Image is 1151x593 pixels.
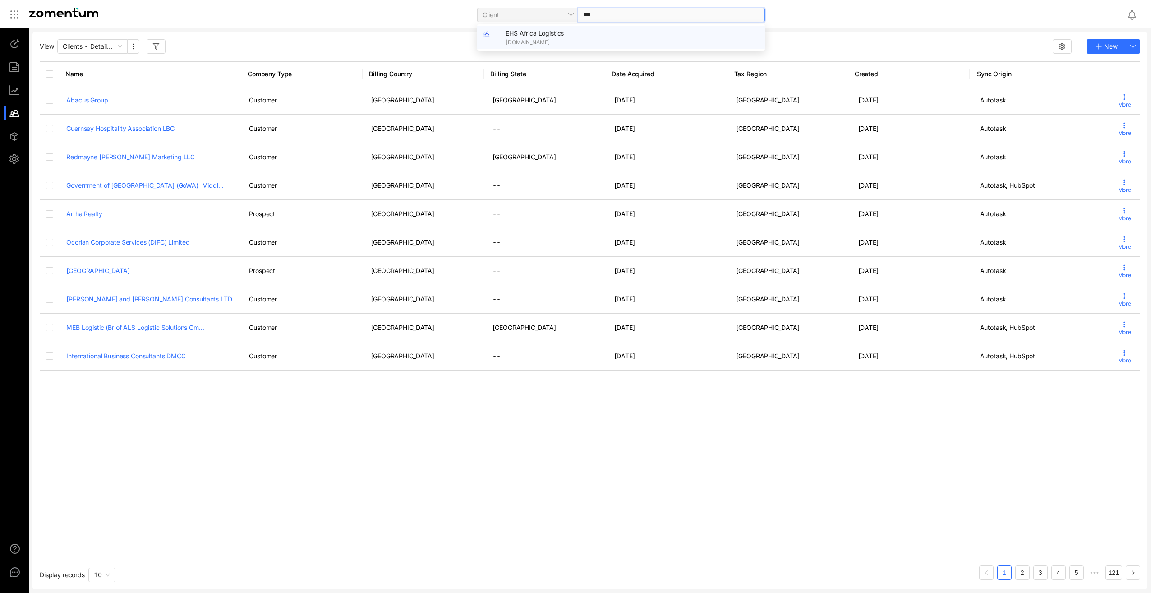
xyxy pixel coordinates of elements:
td: [GEOGRAPHIC_DATA] [364,285,485,314]
span: Billing Country [369,69,473,79]
td: [GEOGRAPHIC_DATA] [364,143,485,171]
span: More [1118,186,1131,194]
div: Customer [249,295,356,304]
span: [DOMAIN_NAME] [506,38,760,46]
a: 1 [998,566,1011,579]
button: New [1087,39,1126,54]
span: More [1118,158,1131,166]
span: Name [65,69,230,79]
td: [DATE] [851,285,973,314]
div: [GEOGRAPHIC_DATA] [736,153,843,162]
div: Autotask [980,124,1087,133]
td: [GEOGRAPHIC_DATA] [364,171,485,200]
div: [GEOGRAPHIC_DATA] [736,124,843,133]
span: New [1104,42,1118,51]
span: View [40,42,54,51]
a: 121 [1106,566,1122,579]
div: Autotask [980,266,1087,275]
div: [GEOGRAPHIC_DATA] [736,96,843,105]
span: Client [483,8,573,22]
td: [DATE] [851,228,973,257]
span: More [1118,271,1131,279]
span: 10 [94,571,102,579]
a: Artha Realty [66,210,102,218]
div: EHS Africa Logistics [477,26,765,49]
div: Notifications [1127,4,1145,25]
div: Autotask [980,238,1087,247]
span: More [1118,300,1131,308]
td: [DATE] [851,314,973,342]
td: -- [485,228,607,257]
div: Autotask [980,153,1087,162]
div: Customer [249,352,356,361]
span: Created [855,69,958,79]
td: [DATE] [607,115,729,143]
a: Government of [GEOGRAPHIC_DATA] (GoWA) Middl... [66,181,223,189]
span: left [984,570,989,575]
td: [DATE] [851,342,973,371]
span: More [1118,328,1131,336]
div: Customer [249,181,356,190]
a: Ocorian Corporate Services (DIFC) Limited [66,238,189,246]
a: [GEOGRAPHIC_DATA] [66,267,130,274]
div: Customer [249,238,356,247]
li: 2 [1015,565,1030,580]
span: Company Type [248,69,351,79]
div: Prospect [249,266,356,275]
li: 4 [1051,565,1066,580]
td: [DATE] [607,257,729,285]
a: Redmayne [PERSON_NAME] Marketing LLC [66,153,195,161]
td: [DATE] [607,314,729,342]
td: [DATE] [851,143,973,171]
li: 5 [1069,565,1084,580]
div: [GEOGRAPHIC_DATA] [736,266,843,275]
td: [DATE] [851,257,973,285]
td: [GEOGRAPHIC_DATA] [485,86,607,115]
span: Date Acquired [612,69,715,79]
td: [GEOGRAPHIC_DATA] [364,257,485,285]
a: [PERSON_NAME] and [PERSON_NAME] Consultants LTD [66,295,232,303]
span: More [1118,357,1131,365]
span: ••• [1087,565,1102,580]
td: [DATE] [607,86,729,115]
a: Abacus Group [66,96,108,104]
td: [GEOGRAPHIC_DATA] [364,200,485,228]
a: 5 [1070,566,1083,579]
a: International Business Consultants DMCC [66,352,186,360]
span: Display records [40,571,85,579]
a: 4 [1052,566,1065,579]
div: Autotask, HubSpot [980,181,1087,190]
td: [DATE] [607,171,729,200]
td: [GEOGRAPHIC_DATA] [364,314,485,342]
td: [GEOGRAPHIC_DATA] [364,115,485,143]
td: [GEOGRAPHIC_DATA] [364,228,485,257]
td: -- [485,257,607,285]
a: 3 [1034,566,1047,579]
td: [DATE] [607,200,729,228]
a: Guernsey Hospitality Association LBG [66,125,175,132]
td: -- [485,115,607,143]
div: [GEOGRAPHIC_DATA] [736,295,843,304]
td: [GEOGRAPHIC_DATA] [364,86,485,115]
td: [DATE] [851,115,973,143]
button: left [979,565,994,580]
div: Autotask [980,295,1087,304]
span: More [1118,101,1131,109]
div: Customer [249,323,356,332]
td: [GEOGRAPHIC_DATA] [364,342,485,371]
button: right [1126,565,1140,580]
span: More [1118,129,1131,137]
td: -- [485,200,607,228]
li: Next Page [1126,565,1140,580]
span: More [1118,214,1131,222]
div: Customer [249,153,356,162]
div: Autotask [980,209,1087,218]
div: [GEOGRAPHIC_DATA] [736,323,843,332]
td: [GEOGRAPHIC_DATA] [485,143,607,171]
img: Zomentum Logo [29,8,98,17]
div: [GEOGRAPHIC_DATA] [736,352,843,361]
td: [DATE] [607,143,729,171]
span: right [1130,570,1136,575]
div: [GEOGRAPHIC_DATA] [736,209,843,218]
div: [GEOGRAPHIC_DATA] [736,238,843,247]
